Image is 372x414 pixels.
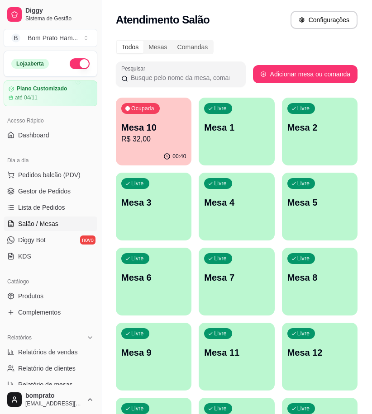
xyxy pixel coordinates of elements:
div: Loja aberta [11,59,49,69]
div: Acesso Rápido [4,113,97,128]
p: Livre [214,105,227,112]
p: Livre [297,255,310,262]
button: LivreMesa 2 [282,98,358,165]
p: Livre [131,255,144,262]
p: Mesa 3 [121,196,186,209]
a: Gestor de Pedidos [4,184,97,198]
p: Mesa 2 [287,121,352,134]
p: Mesa 7 [204,271,269,284]
span: Relatórios de vendas [18,348,78,357]
article: até 04/11 [15,94,38,101]
a: Relatórios de vendas [4,345,97,359]
p: Mesa 4 [204,196,269,209]
p: 00:40 [172,153,186,160]
button: LivreMesa 12 [282,323,358,390]
button: LivreMesa 8 [282,248,358,315]
p: Mesa 1 [204,121,269,134]
span: Salão / Mesas [18,219,58,228]
p: Livre [297,330,310,337]
span: Relatório de mesas [18,380,73,389]
span: Lista de Pedidos [18,203,65,212]
span: KDS [18,252,31,261]
a: Plano Customizadoaté 04/11 [4,80,97,106]
label: Pesquisar [121,65,148,72]
button: bomprato[EMAIL_ADDRESS][DOMAIN_NAME] [4,389,97,410]
p: Livre [214,255,227,262]
p: Mesa 6 [121,271,186,284]
span: Sistema de Gestão [25,15,94,22]
button: LivreMesa 7 [199,248,274,315]
button: LivreMesa 6 [116,248,191,315]
div: Dia a dia [4,153,97,168]
a: Produtos [4,289,97,303]
p: Mesa 10 [121,121,186,134]
p: Livre [214,405,227,412]
button: LivreMesa 1 [199,98,274,165]
p: R$ 32,00 [121,134,186,145]
p: Livre [214,330,227,337]
span: Diggy [25,7,94,15]
span: [EMAIL_ADDRESS][DOMAIN_NAME] [25,400,83,407]
div: Mesas [143,41,172,53]
button: LivreMesa 11 [199,323,274,390]
span: Relatórios [7,334,32,341]
button: LivreMesa 5 [282,173,358,240]
p: Livre [297,105,310,112]
button: Adicionar mesa ou comanda [253,65,358,83]
a: Salão / Mesas [4,216,97,231]
button: LivreMesa 3 [116,173,191,240]
a: Relatório de clientes [4,361,97,376]
button: Pedidos balcão (PDV) [4,168,97,182]
p: Mesa 12 [287,346,352,359]
div: Comandas [172,41,213,53]
a: Complementos [4,305,97,320]
input: Pesquisar [128,73,240,82]
p: Ocupada [131,105,154,112]
button: OcupadaMesa 10R$ 32,0000:40 [116,98,191,165]
a: Dashboard [4,128,97,142]
span: Relatório de clientes [18,364,76,373]
span: B [11,33,20,42]
button: Select a team [4,29,97,47]
div: Bom Prato Ham ... [28,33,78,42]
a: KDS [4,249,97,263]
span: Dashboard [18,131,49,140]
span: Produtos [18,292,43,301]
article: Plano Customizado [17,85,67,92]
a: Diggy Botnovo [4,233,97,247]
p: Livre [297,405,310,412]
span: Gestor de Pedidos [18,187,71,196]
span: Diggy Bot [18,235,46,245]
p: Livre [131,405,144,412]
span: Complementos [18,308,61,317]
span: bomprato [25,392,83,400]
div: Catálogo [4,274,97,289]
a: DiggySistema de Gestão [4,4,97,25]
div: Todos [117,41,143,53]
p: Mesa 5 [287,196,352,209]
p: Livre [131,330,144,337]
button: LivreMesa 9 [116,323,191,390]
button: LivreMesa 4 [199,173,274,240]
a: Relatório de mesas [4,377,97,392]
p: Livre [297,180,310,187]
p: Mesa 9 [121,346,186,359]
p: Livre [214,180,227,187]
p: Mesa 11 [204,346,269,359]
button: Configurações [291,11,358,29]
a: Lista de Pedidos [4,200,97,215]
p: Livre [131,180,144,187]
span: Pedidos balcão (PDV) [18,170,81,179]
button: Alterar Status [70,58,90,69]
p: Mesa 8 [287,271,352,284]
h2: Atendimento Salão [116,13,210,27]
